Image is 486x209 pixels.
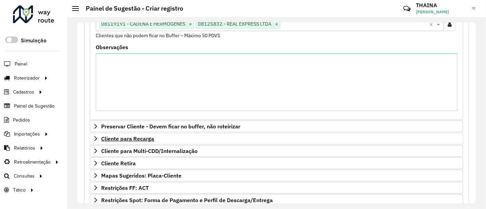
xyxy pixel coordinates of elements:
[90,133,463,144] a: Cliente para Recarga
[15,60,27,68] span: Painel
[101,124,240,129] span: Preservar Cliente - Devem ficar no buffer, não roteirizar
[90,121,463,132] a: Preservar Cliente - Devem ficar no buffer, não roteirizar
[101,185,149,191] span: Restrições FF: ACT
[14,102,55,110] span: Painel de Sugestão
[101,173,181,178] span: Mapas Sugeridos: Placa-Cliente
[96,43,128,51] label: Observações
[90,145,463,157] a: Cliente para Multi-CDD/Internalização
[90,194,463,206] a: Restrições Spot: Forma de Pagamento e Perfil de Descarga/Entrega
[99,20,187,28] span: 08119191 - CADENA E HERMOGENES
[13,88,34,96] span: Cadastros
[187,20,194,28] span: ×
[90,170,463,181] a: Mapas Sugeridos: Placa-Cliente
[273,20,280,28] span: ×
[101,161,136,166] span: Cliente Retira
[101,197,273,203] span: Restrições Spot: Forma de Pagamento e Perfil de Descarga/Entrega
[13,186,26,194] span: Tático
[429,20,435,28] span: Clear all
[96,32,220,39] small: Clientes que não podem ficar no Buffer – Máximo 50 PDVS
[14,158,51,166] span: Retroalimentação
[14,130,40,138] span: Importações
[400,1,414,16] a: Contato Rápido
[13,116,30,124] span: Pedidos
[90,157,463,169] a: Cliente Retira
[416,9,467,15] span: [PERSON_NAME]
[90,6,463,120] div: Priorizar Cliente - Não podem ficar no buffer
[14,144,35,152] span: Relatórios
[101,148,198,154] span: Cliente para Multi-CDD/Internalização
[14,172,35,180] span: Consultas
[416,2,467,9] h3: THAINA
[196,20,273,28] span: 08125832 - REAL EXPRESS LTDA
[79,5,183,12] h2: Painel de Sugestão - Criar registro
[14,74,40,82] span: Roteirizador
[101,136,154,141] span: Cliente para Recarga
[90,182,463,194] a: Restrições FF: ACT
[21,37,46,45] label: Simulação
